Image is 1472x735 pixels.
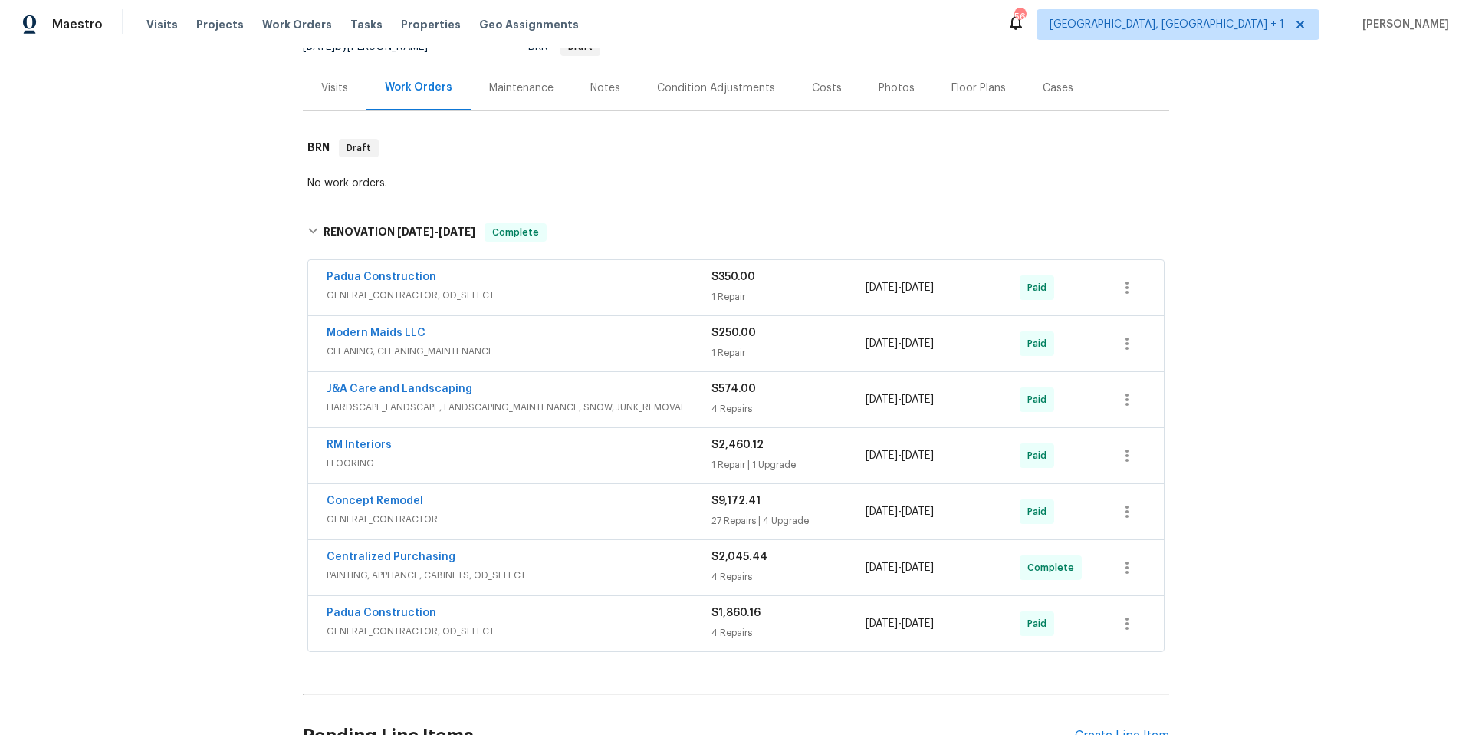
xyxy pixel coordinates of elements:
span: Paid [1027,392,1053,407]
span: - [866,504,934,519]
span: HARDSCAPE_LANDSCAPE, LANDSCAPING_MAINTENANCE, SNOW, JUNK_REMOVAL [327,400,711,415]
span: - [866,280,934,295]
span: - [866,392,934,407]
h6: BRN [307,139,330,157]
div: 1 Repair [711,289,866,305]
span: [GEOGRAPHIC_DATA], [GEOGRAPHIC_DATA] + 1 [1050,17,1284,32]
span: [DATE] [439,226,475,237]
span: [DATE] [866,338,898,349]
span: Visits [146,17,178,32]
span: Complete [486,225,545,240]
div: Condition Adjustments [657,81,775,96]
span: [DATE] [902,338,934,349]
span: Tasks [350,19,383,30]
span: [DATE] [866,450,898,461]
span: Properties [401,17,461,32]
span: Maestro [52,17,103,32]
span: Paid [1027,448,1053,463]
span: Paid [1027,504,1053,519]
span: - [397,226,475,237]
span: $574.00 [711,384,756,394]
span: $350.00 [711,272,755,282]
span: Projects [196,17,244,32]
div: Costs [812,81,842,96]
span: - [866,448,934,463]
span: Work Orders [262,17,332,32]
h6: RENOVATION [324,223,475,242]
a: Centralized Purchasing [327,552,455,562]
div: 4 Repairs [711,569,866,585]
span: [DATE] [902,618,934,629]
span: FLOORING [327,456,711,471]
span: GENERAL_CONTRACTOR, OD_SELECT [327,624,711,639]
div: Floor Plans [951,81,1006,96]
span: $250.00 [711,328,756,338]
span: Geo Assignments [479,17,579,32]
div: Notes [590,81,620,96]
span: $1,860.16 [711,608,761,618]
span: GENERAL_CONTRACTOR, OD_SELECT [327,288,711,303]
span: $2,045.44 [711,552,767,562]
span: - [866,336,934,351]
span: [DATE] [866,618,898,629]
span: - [866,616,934,631]
span: [DATE] [902,506,934,517]
span: $9,172.41 [711,496,761,506]
div: Maintenance [489,81,554,96]
div: 27 Repairs | 4 Upgrade [711,513,866,529]
span: [DATE] [902,282,934,293]
span: Paid [1027,336,1053,351]
div: 1 Repair | 1 Upgrade [711,457,866,473]
a: J&A Care and Landscaping [327,384,472,394]
div: BRN Draft [303,124,1169,173]
span: - [866,560,934,575]
span: GENERAL_CONTRACTOR [327,512,711,527]
span: [PERSON_NAME] [1356,17,1449,32]
span: [DATE] [902,450,934,461]
span: $2,460.12 [711,440,764,450]
span: [DATE] [866,562,898,573]
span: BRN [528,41,600,52]
span: [DATE] [397,226,434,237]
a: Padua Construction [327,608,436,618]
div: 56 [1014,9,1025,25]
span: PAINTING, APPLIANCE, CABINETS, OD_SELECT [327,568,711,583]
span: [DATE] [902,394,934,405]
a: Concept Remodel [327,496,423,506]
div: RENOVATION [DATE]-[DATE]Complete [303,208,1169,257]
div: Work Orders [385,80,452,95]
div: Visits [321,81,348,96]
div: No work orders. [307,176,1165,191]
span: Complete [1027,560,1080,575]
a: Padua Construction [327,272,436,282]
span: [DATE] [866,506,898,517]
span: Draft [340,140,377,156]
span: Paid [1027,280,1053,295]
a: Modern Maids LLC [327,328,426,338]
div: 1 Repair [711,345,866,361]
a: RM Interiors [327,440,392,450]
div: Photos [879,81,915,96]
span: [DATE] [902,562,934,573]
span: [DATE] [866,394,898,405]
span: [DATE] [303,41,335,52]
div: Cases [1043,81,1073,96]
div: 4 Repairs [711,625,866,641]
span: [DATE] [866,282,898,293]
span: Paid [1027,616,1053,631]
span: CLEANING, CLEANING_MAINTENANCE [327,344,711,359]
div: 4 Repairs [711,401,866,417]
